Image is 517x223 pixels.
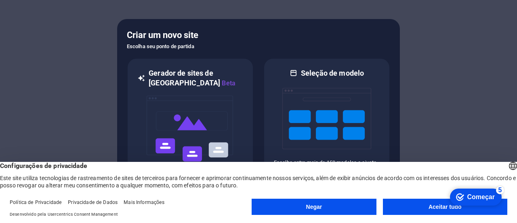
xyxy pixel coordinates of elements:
[263,58,390,194] div: Seleção de modeloEscolha entre mais de 150 modelos e ajuste-os às suas necessidades.
[127,43,194,49] font: Escolha seu ponto de partida
[301,69,364,77] font: Seleção de modelo
[146,88,235,169] img: ai
[274,159,378,173] font: Escolha entre mais de 150 modelos e ajuste-os às suas necessidades.
[22,9,49,16] font: Começar
[222,79,235,87] font: Beta
[149,69,220,87] font: Gerador de sites de [GEOGRAPHIC_DATA]
[127,58,254,194] div: Gerador de sites de [GEOGRAPHIC_DATA]BetaaiDeixe que o Gerador de Sites de IA crie um site com ba...
[4,4,56,21] div: Começar 5 itens restantes, 0% concluído
[127,30,198,40] font: Criar um novo site
[53,2,57,9] font: 5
